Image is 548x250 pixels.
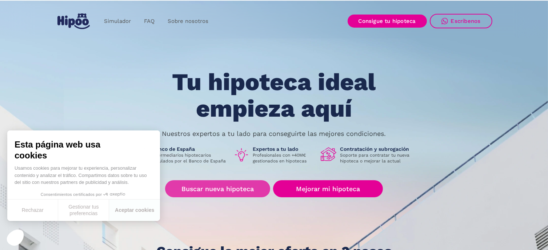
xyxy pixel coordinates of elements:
[340,152,415,164] p: Soporte para contratar tu nueva hipoteca o mejorar la actual
[162,131,386,137] p: Nuestros expertos a tu lado para conseguirte las mejores condiciones.
[340,146,415,152] h1: Contratación y subrogación
[136,69,412,122] h1: Tu hipoteca ideal empieza aquí
[97,14,137,28] a: Simulador
[161,14,215,28] a: Sobre nosotros
[348,15,427,28] a: Consigue tu hipoteca
[153,146,228,152] h1: Banco de España
[253,146,315,152] h1: Expertos a tu lado
[165,180,270,197] a: Buscar nueva hipoteca
[430,14,492,28] a: Escríbenos
[153,152,228,164] p: Intermediarios hipotecarios regulados por el Banco de España
[273,180,383,197] a: Mejorar mi hipoteca
[253,152,315,164] p: Profesionales con +40M€ gestionados en hipotecas
[56,11,92,32] a: home
[451,18,481,24] div: Escríbenos
[137,14,161,28] a: FAQ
